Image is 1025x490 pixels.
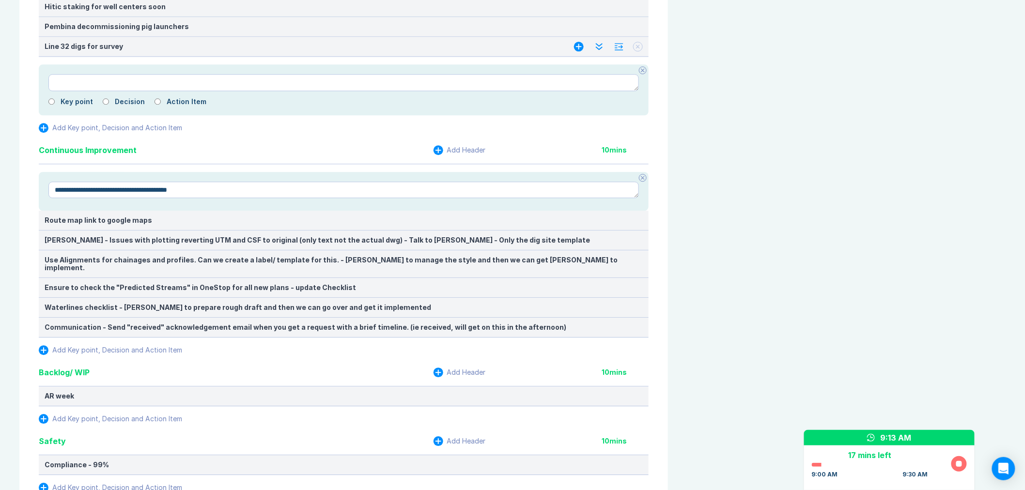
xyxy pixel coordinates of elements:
[45,3,643,11] div: Hitic staking for well centers soon
[115,98,145,106] label: Decision
[881,432,912,444] div: 9:13 AM
[602,368,649,376] div: 10 mins
[39,345,182,355] button: Add Key point, Decision and Action Item
[39,435,66,447] div: Safety
[45,392,643,400] div: AR week
[434,436,486,446] button: Add Header
[39,144,137,156] div: Continuous Improvement
[45,284,643,291] div: Ensure to check the "Predicted Streams" in OneStop for all new plans - update Checklist
[52,346,182,354] div: Add Key point, Decision and Action Item
[39,367,90,378] div: Backlog/ WIP
[52,415,182,423] div: Add Key point, Decision and Action Item
[992,457,1015,480] div: Open Intercom Messenger
[434,367,486,377] button: Add Header
[45,323,643,331] div: Communication - Send "received" acknowledgement email when you get a request with a brief timelin...
[45,23,643,31] div: Pembina decommissioning pig launchers
[52,124,182,132] div: Add Key point, Decision and Action Item
[434,145,486,155] button: Add Header
[167,98,206,106] label: Action Item
[903,471,928,478] div: 9:30 AM
[447,146,486,154] div: Add Header
[447,368,486,376] div: Add Header
[61,98,93,106] label: Key point
[45,304,643,311] div: Waterlines checklist - [PERSON_NAME] to prepare rough draft and then we can go over and get it im...
[812,449,928,461] div: 17 mins left
[45,236,643,244] div: [PERSON_NAME] - Issues with plotting reverting UTM and CSF to original (only text not the actual ...
[45,43,555,50] div: Line 32 digs for survey
[812,471,838,478] div: 9:00 AM
[45,256,643,272] div: Use Alignments for chainages and profiles. Can we create a label/ template for this. - [PERSON_NA...
[39,414,182,424] button: Add Key point, Decision and Action Item
[39,123,182,133] button: Add Key point, Decision and Action Item
[45,216,643,224] div: Route map link to google maps
[602,437,649,445] div: 10 mins
[447,437,486,445] div: Add Header
[602,146,649,154] div: 10 mins
[45,461,643,469] div: Compliance - 99%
